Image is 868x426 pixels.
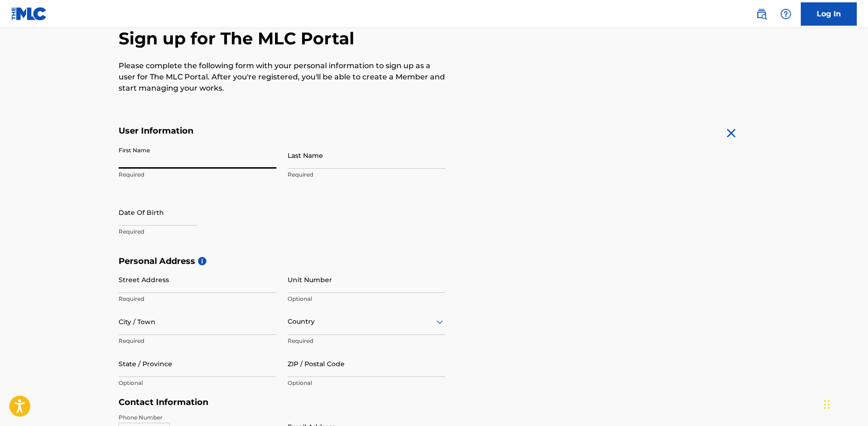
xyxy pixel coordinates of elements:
[288,337,445,345] p: Required
[119,295,276,303] p: Required
[780,8,791,20] img: help
[119,397,445,408] h5: Contact Information
[119,170,276,179] p: Required
[752,5,771,23] a: Public Search
[801,2,857,26] a: Log In
[756,8,767,20] img: search
[824,390,830,419] div: Drag
[119,60,445,94] p: Please complete the following form with your personal information to sign up as a user for The ML...
[288,379,445,387] p: Optional
[198,257,206,265] span: i
[119,28,750,49] h2: Sign up for The MLC Portal
[288,170,445,179] p: Required
[119,256,750,267] h5: Personal Address
[119,379,276,387] p: Optional
[119,126,445,136] h5: User Information
[821,381,868,426] iframe: Chat Widget
[119,227,276,236] p: Required
[776,5,795,23] div: Help
[724,126,739,141] img: close
[11,7,47,21] img: MLC Logo
[119,337,276,345] p: Required
[288,295,445,303] p: Optional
